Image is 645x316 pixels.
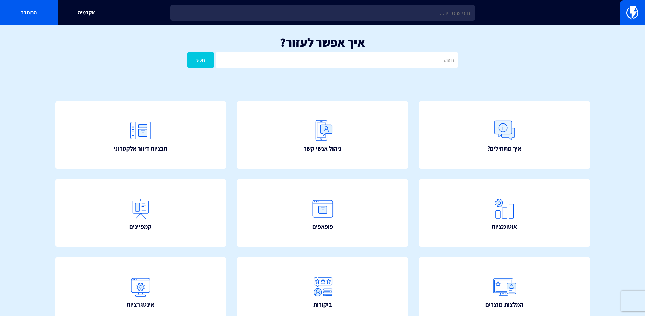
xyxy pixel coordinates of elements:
span: אינטגרציות [127,300,154,309]
a: פופאפים [237,179,408,247]
span: ביקורות [313,300,332,309]
span: המלצות מוצרים [485,300,523,309]
input: חיפוש [216,52,458,68]
a: איך מתחילים? [419,101,590,169]
span: ניהול אנשי קשר [304,144,341,153]
a: אוטומציות [419,179,590,247]
span: קמפיינים [129,222,152,231]
button: חפש [187,52,214,68]
input: חיפוש מהיר... [170,5,475,21]
span: איך מתחילים? [487,144,521,153]
span: פופאפים [312,222,333,231]
span: תבניות דיוור אלקטרוני [114,144,167,153]
h1: איך אפשר לעזור? [10,36,635,49]
a: ניהול אנשי קשר [237,101,408,169]
a: תבניות דיוור אלקטרוני [55,101,227,169]
a: קמפיינים [55,179,227,247]
span: אוטומציות [492,222,517,231]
